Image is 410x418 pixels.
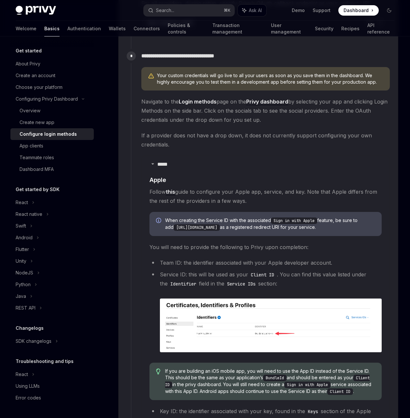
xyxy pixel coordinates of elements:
[16,72,55,79] div: Create an account
[179,98,217,105] strong: Login methods
[156,369,161,374] svg: Tip
[141,131,390,149] span: If a provider does not have a drop down, it does not currently support configuring your own crede...
[166,188,175,195] a: this
[156,7,174,14] div: Search...
[10,152,94,163] a: Teammate roles
[16,324,44,332] h5: Changelogs
[341,21,360,36] a: Recipes
[327,388,353,395] code: Client ID
[10,81,94,93] a: Choose your platform
[305,408,321,415] code: Keys
[16,304,35,312] div: REST API
[10,163,94,175] a: Dashboard MFA
[141,97,390,124] span: Navigate to the page on the by selecting your app and clicking Login Methods on the side bar. Cli...
[20,118,54,126] div: Create new app
[313,7,331,14] a: Support
[149,187,382,205] span: Follow guide to configure your Apple app, service, and key. Note that Apple differs from the rest...
[165,375,370,388] code: Client ID
[16,370,28,378] div: React
[20,165,54,173] div: Dashboard MFA
[16,210,42,218] div: React native
[16,245,29,253] div: Flutter
[238,5,266,16] button: Ask AI
[16,21,36,36] a: Welcome
[16,281,31,288] div: Python
[315,21,333,36] a: Security
[168,280,199,287] code: Identifier
[16,382,40,390] div: Using LLMs
[149,175,166,184] span: Apple
[10,128,94,140] a: Configure login methods
[20,130,77,138] div: Configure login methods
[384,5,394,16] button: Toggle dark mode
[10,105,94,117] a: Overview
[16,269,33,277] div: NodeJS
[10,58,94,70] a: About Privy
[16,292,26,300] div: Java
[16,222,26,230] div: Swift
[16,95,78,103] div: Configuring Privy Dashboard
[344,7,369,14] span: Dashboard
[284,382,331,388] code: Sign in with Apple
[10,392,94,404] a: Error codes
[263,375,287,381] code: BundleId
[156,218,163,224] svg: Info
[16,60,40,68] div: About Privy
[10,117,94,128] a: Create new app
[16,394,41,402] div: Error codes
[224,280,258,287] code: Service IDs
[20,142,43,150] div: App clients
[338,5,379,16] a: Dashboard
[16,6,56,15] img: dark logo
[16,186,60,193] h5: Get started by SDK
[149,270,382,352] li: Service ID: this will be used as your . You can find this value listed under the field in the sec...
[212,21,263,36] a: Transaction management
[134,21,160,36] a: Connectors
[20,154,54,161] div: Teammate roles
[67,21,101,36] a: Authentication
[10,380,94,392] a: Using LLMs
[174,224,220,231] code: [URL][DOMAIN_NAME]
[149,258,382,267] li: Team ID: the identifier associated with your Apple developer account.
[16,199,28,206] div: React
[16,83,63,91] div: Choose your platform
[16,257,26,265] div: Unity
[248,271,277,278] code: Client ID
[249,7,262,14] span: Ask AI
[271,217,317,224] code: Sign in with Apple
[246,98,288,105] a: Privy dashboard
[10,70,94,81] a: Create an account
[16,47,42,55] h5: Get started
[144,5,234,16] button: Search...⌘K
[160,299,382,352] img: Apple services id
[20,107,40,115] div: Overview
[149,243,382,252] span: You will need to provide the following to Privy upon completion:
[16,234,33,242] div: Android
[224,8,231,13] span: ⌘ K
[109,21,126,36] a: Wallets
[271,21,307,36] a: User management
[16,357,74,365] h5: Troubleshooting and tips
[16,337,51,345] div: SDK changelogs
[292,7,305,14] a: Demo
[168,21,205,36] a: Policies & controls
[157,72,383,85] span: Your custom credentials will go live to all your users as soon as you save them in the dashboard....
[165,368,375,395] span: If you are building an iOS mobile app, you will need to use the App ID instead of the Service ID....
[148,73,154,79] svg: Warning
[367,21,394,36] a: API reference
[10,140,94,152] a: App clients
[44,21,60,36] a: Basics
[165,217,375,231] span: When creating the Service ID with the associated feature, be sure to add as a registered redirect...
